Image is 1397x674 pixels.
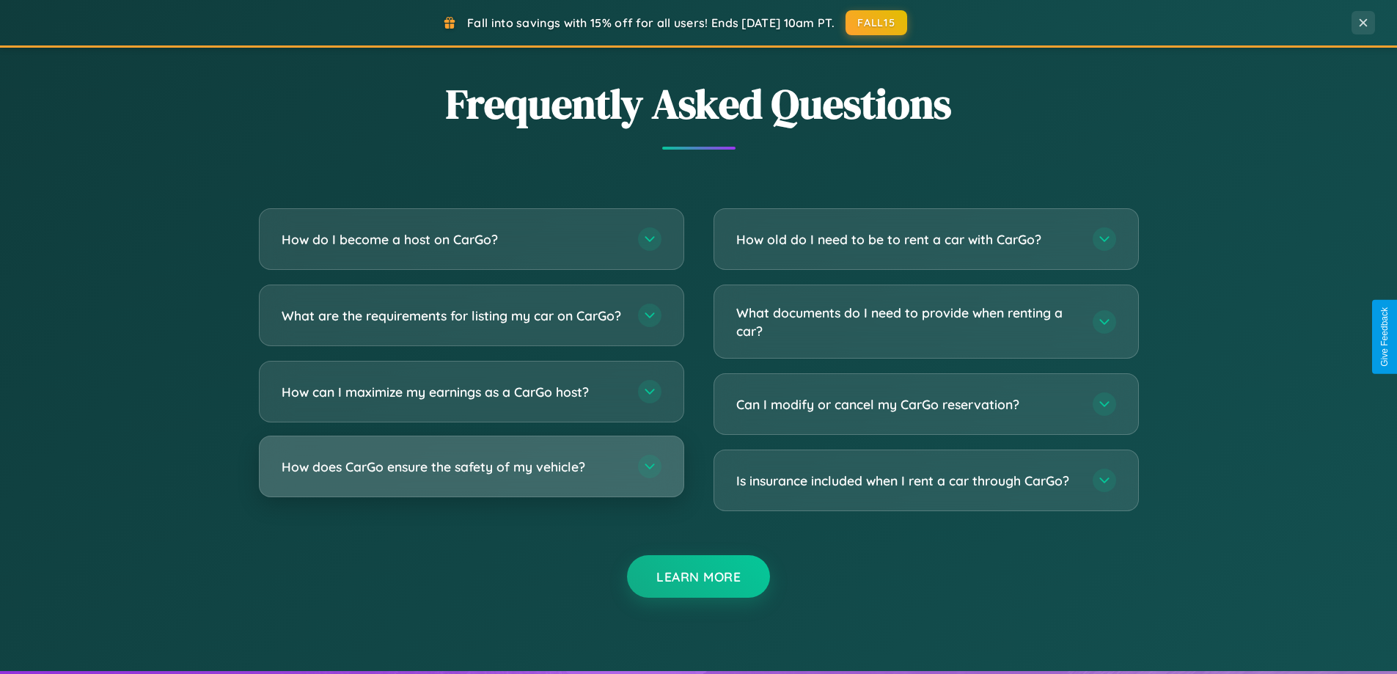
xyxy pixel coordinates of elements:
[736,230,1078,249] h3: How old do I need to be to rent a car with CarGo?
[846,10,907,35] button: FALL15
[736,472,1078,490] h3: Is insurance included when I rent a car through CarGo?
[259,76,1139,132] h2: Frequently Asked Questions
[1379,307,1390,367] div: Give Feedback
[467,15,835,30] span: Fall into savings with 15% off for all users! Ends [DATE] 10am PT.
[736,395,1078,414] h3: Can I modify or cancel my CarGo reservation?
[282,230,623,249] h3: How do I become a host on CarGo?
[282,458,623,476] h3: How does CarGo ensure the safety of my vehicle?
[736,304,1078,340] h3: What documents do I need to provide when renting a car?
[282,383,623,401] h3: How can I maximize my earnings as a CarGo host?
[627,555,770,598] button: Learn More
[282,307,623,325] h3: What are the requirements for listing my car on CarGo?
